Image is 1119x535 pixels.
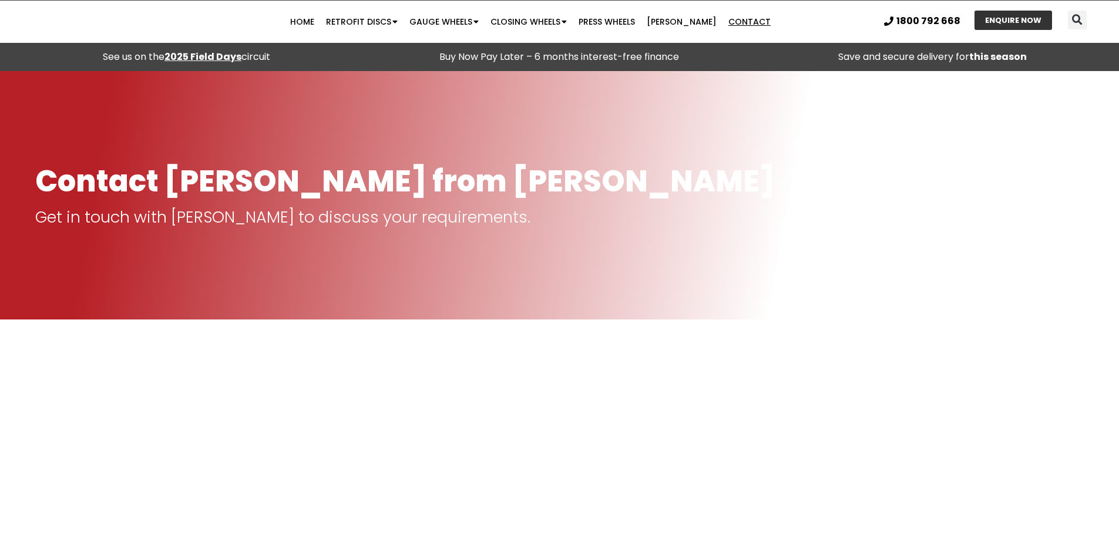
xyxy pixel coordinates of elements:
div: Search [1068,11,1087,29]
a: Press Wheels [573,10,641,33]
a: 1800 792 668 [884,16,960,26]
a: Retrofit Discs [320,10,404,33]
a: [PERSON_NAME] [641,10,723,33]
a: ENQUIRE NOW [974,11,1052,30]
span: 1800 792 668 [896,16,960,26]
p: Buy Now Pay Later – 6 months interest-free finance [379,49,740,65]
nav: Menu [217,10,844,33]
a: Closing Wheels [485,10,573,33]
a: Gauge Wheels [404,10,485,33]
iframe: 134 Golf Course Road, Horsham [231,357,889,533]
a: Contact [723,10,777,33]
strong: this season [969,50,1027,63]
a: 2025 Field Days [164,50,241,63]
img: Ryan NT logo [35,4,153,40]
a: Home [284,10,320,33]
p: Save and secure delivery for [752,49,1113,65]
h1: Contact [PERSON_NAME] from [PERSON_NAME] [35,165,1084,197]
span: ENQUIRE NOW [985,16,1041,24]
p: Get in touch with [PERSON_NAME] to discuss your requirements. [35,209,1084,226]
div: See us on the circuit [6,49,367,65]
